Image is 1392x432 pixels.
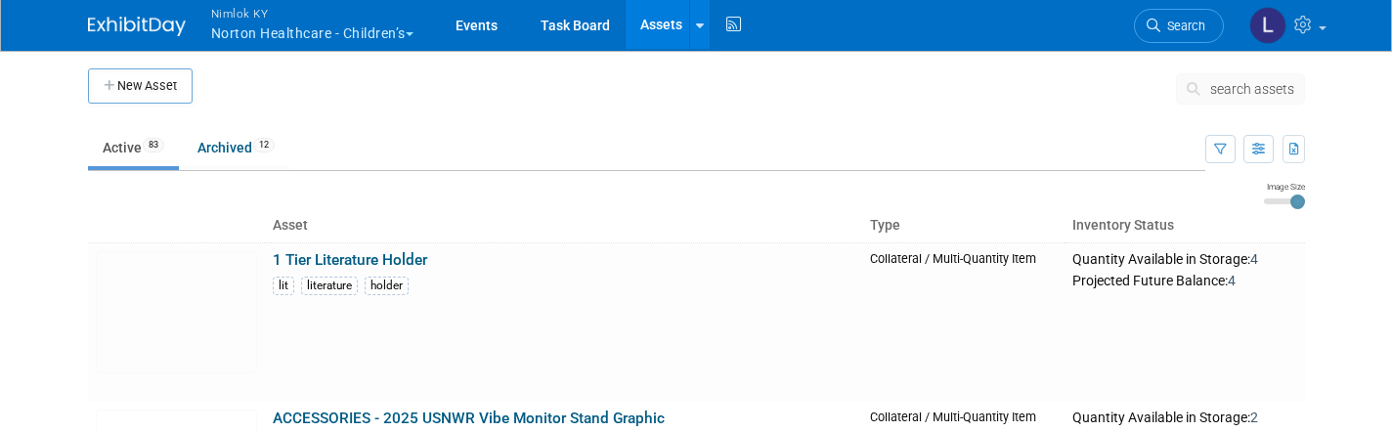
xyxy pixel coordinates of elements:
[301,277,358,295] div: literature
[88,68,193,104] button: New Asset
[88,129,179,166] a: Active83
[1228,273,1236,288] span: 4
[1250,251,1258,267] span: 4
[211,3,413,23] span: Nimlok KY
[273,277,294,295] div: lit
[273,410,665,427] a: ACCESSORIES - 2025 USNWR Vibe Monitor Stand Graphic
[253,138,275,152] span: 12
[1072,251,1296,269] div: Quantity Available in Storage:
[862,242,1065,402] td: Collateral / Multi-Quantity Item
[1160,19,1205,33] span: Search
[88,17,186,36] img: ExhibitDay
[143,138,164,152] span: 83
[1210,81,1294,97] span: search assets
[862,209,1065,242] th: Type
[1264,181,1305,193] div: Image Size
[1176,73,1305,105] button: search assets
[365,277,409,295] div: holder
[1249,7,1286,44] img: Luc Schaefer
[183,129,289,166] a: Archived12
[1134,9,1224,43] a: Search
[1250,410,1258,425] span: 2
[1072,410,1296,427] div: Quantity Available in Storage:
[265,209,863,242] th: Asset
[273,251,427,269] a: 1 Tier Literature Holder
[1072,269,1296,290] div: Projected Future Balance:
